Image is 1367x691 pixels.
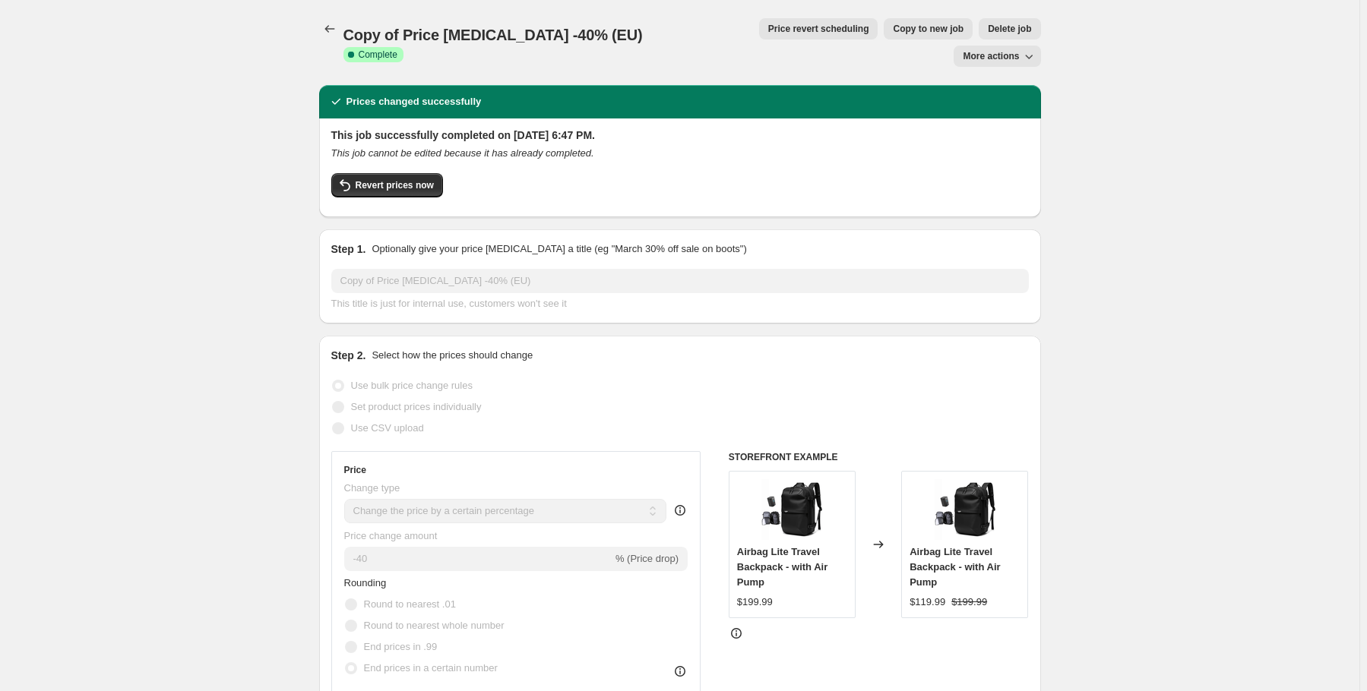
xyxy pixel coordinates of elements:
span: Rounding [344,577,387,588]
span: Round to nearest whole number [364,620,505,631]
strike: $199.99 [951,595,987,610]
h2: Step 1. [331,241,366,257]
i: This job cannot be edited because it has already completed. [331,147,594,159]
span: % (Price drop) [615,553,679,564]
h2: This job successfully completed on [DATE] 6:47 PM. [331,128,1029,143]
span: More actions [963,50,1019,62]
span: Revert prices now [356,179,434,191]
img: airbag-lite-matt-black-with-air-pump-packlite-gear-3237634_80x.png [761,479,822,540]
span: Complete [359,49,397,61]
span: Airbag Lite Travel Backpack - with Air Pump [910,546,1000,588]
button: Price revert scheduling [759,18,878,39]
input: -15 [344,547,612,571]
span: Copy of Price [MEDICAL_DATA] -40% (EU) [343,27,643,43]
span: Copy to new job [893,23,964,35]
span: End prices in a certain number [364,662,498,674]
button: Revert prices now [331,173,443,197]
div: $199.99 [737,595,773,610]
button: More actions [954,46,1040,67]
span: Airbag Lite Travel Backpack - with Air Pump [737,546,827,588]
h2: Prices changed successfully [346,94,482,109]
p: Select how the prices should change [372,348,533,363]
button: Copy to new job [884,18,973,39]
div: help [672,503,688,518]
button: Delete job [979,18,1040,39]
h2: Step 2. [331,348,366,363]
span: Use bulk price change rules [351,380,473,391]
p: Optionally give your price [MEDICAL_DATA] a title (eg "March 30% off sale on boots") [372,241,746,257]
input: 30% off holiday sale [331,269,1029,293]
span: Price revert scheduling [768,23,869,35]
span: This title is just for internal use, customers won't see it [331,298,567,309]
span: Round to nearest .01 [364,598,456,610]
img: airbag-lite-matt-black-with-air-pump-packlite-gear-3237634_80x.png [935,479,995,540]
span: Price change amount [344,530,438,541]
span: Use CSV upload [351,422,424,434]
span: Delete job [988,23,1031,35]
h6: STOREFRONT EXAMPLE [729,451,1029,463]
div: $119.99 [910,595,945,610]
span: End prices in .99 [364,641,438,652]
span: Change type [344,482,400,494]
h3: Price [344,464,366,476]
button: Price change jobs [319,18,340,39]
span: Set product prices individually [351,401,482,412]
